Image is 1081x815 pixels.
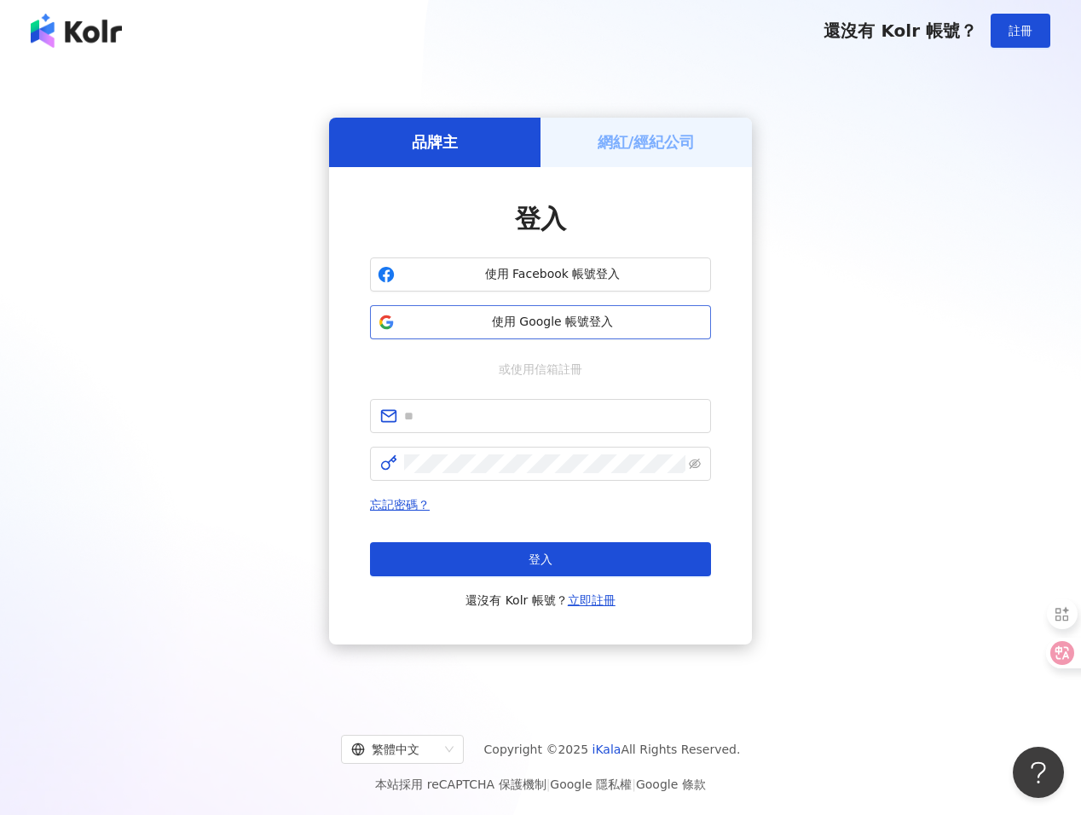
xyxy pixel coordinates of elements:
[636,777,706,791] a: Google 條款
[568,593,616,607] a: 立即註冊
[550,777,632,791] a: Google 隱私權
[370,498,430,512] a: 忘記密碼？
[402,314,703,331] span: 使用 Google 帳號登入
[991,14,1050,48] button: 註冊
[412,131,458,153] h5: 品牌主
[484,739,741,760] span: Copyright © 2025 All Rights Reserved.
[370,305,711,339] button: 使用 Google 帳號登入
[465,590,616,610] span: 還沒有 Kolr 帳號？
[546,777,551,791] span: |
[824,20,977,41] span: 還沒有 Kolr 帳號？
[370,542,711,576] button: 登入
[402,266,703,283] span: 使用 Facebook 帳號登入
[598,131,696,153] h5: 網紅/經紀公司
[487,360,594,379] span: 或使用信箱註冊
[593,743,621,756] a: iKala
[31,14,122,48] img: logo
[529,552,552,566] span: 登入
[375,774,705,795] span: 本站採用 reCAPTCHA 保護機制
[515,204,566,234] span: 登入
[1009,24,1032,38] span: 註冊
[632,777,636,791] span: |
[370,257,711,292] button: 使用 Facebook 帳號登入
[351,736,438,763] div: 繁體中文
[1013,747,1064,798] iframe: Help Scout Beacon - Open
[689,458,701,470] span: eye-invisible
